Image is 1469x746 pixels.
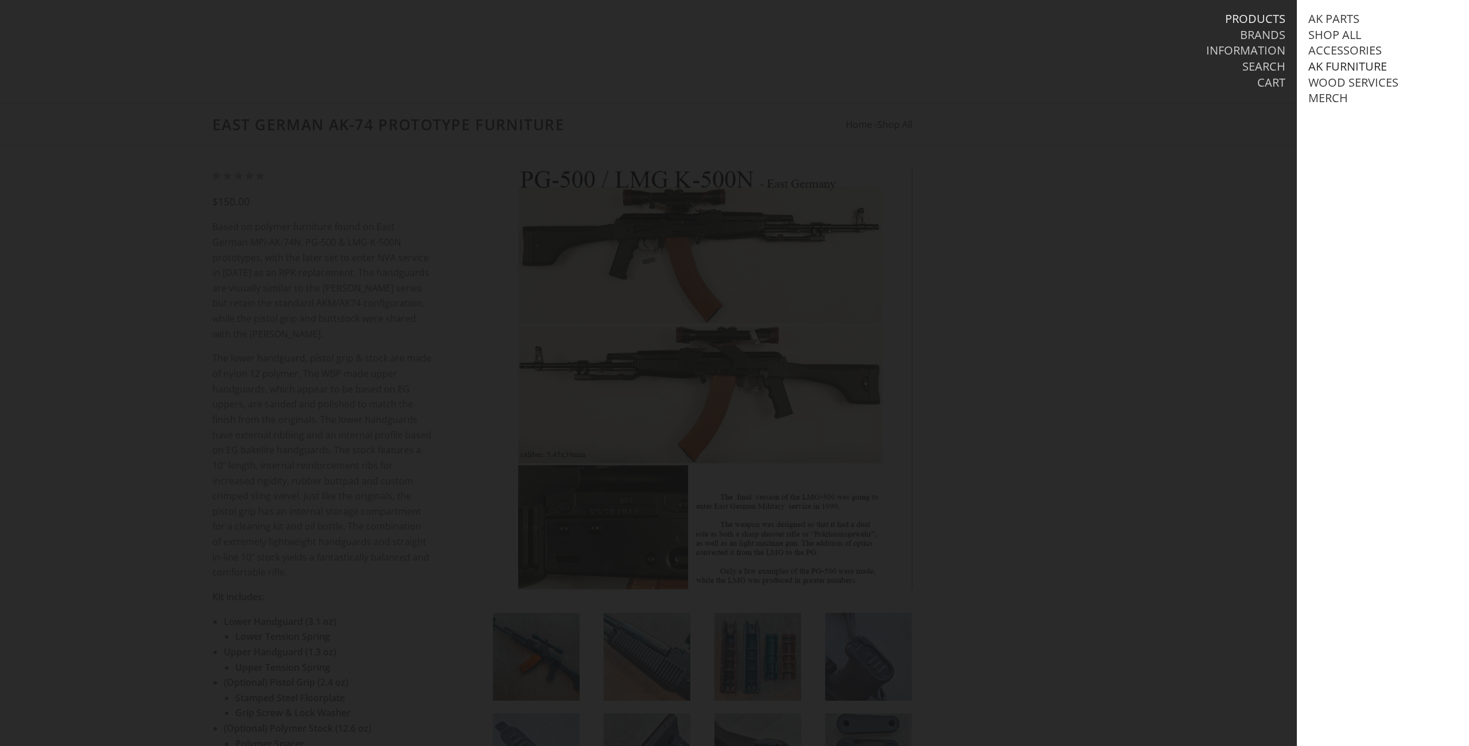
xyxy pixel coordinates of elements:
a: Brands [1240,28,1285,42]
a: Wood Services [1308,75,1398,90]
a: Merch [1308,91,1348,106]
a: AK Furniture [1308,59,1387,74]
a: Accessories [1308,43,1382,58]
a: Search [1242,59,1285,74]
a: Cart [1257,75,1285,90]
a: Shop All [1308,28,1361,42]
a: Products [1225,11,1285,26]
a: Information [1206,43,1285,58]
a: AK Parts [1308,11,1359,26]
